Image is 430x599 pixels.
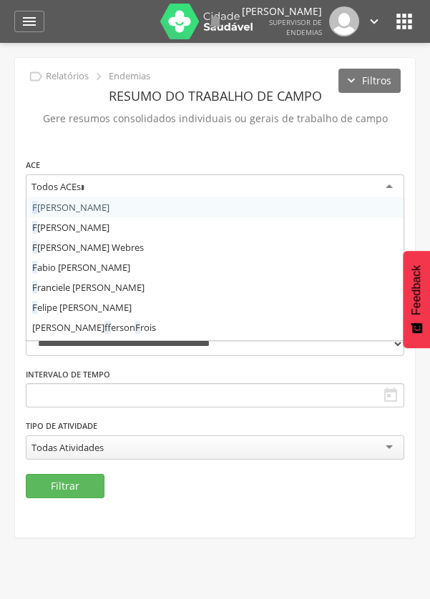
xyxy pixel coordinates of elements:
p: [PERSON_NAME] [242,6,322,16]
label: Intervalo de Tempo [26,369,110,380]
div: [PERSON_NAME] erson rois [26,317,404,337]
i:  [393,10,416,33]
a:  [207,6,224,36]
i:  [21,13,38,30]
label: Tipo de Atividade [26,420,97,432]
span: F [32,241,37,254]
span: F [32,201,37,214]
div: [PERSON_NAME] [26,217,404,237]
span: F [32,261,37,274]
i:  [207,13,224,30]
span: F [32,281,37,294]
button: Filtrar [26,474,104,498]
div: abio [PERSON_NAME] [26,257,404,277]
button: Filtros [338,69,401,93]
span: F [32,221,37,234]
span: Supervisor de Endemias [269,17,322,37]
i:  [91,69,107,84]
label: ACE [26,159,40,171]
a:  [14,11,44,32]
div: [PERSON_NAME] Webres [26,237,404,257]
div: [PERSON_NAME] [PERSON_NAME] [26,337,404,357]
p: Endemias [109,71,150,82]
i:  [366,14,382,29]
div: ranciele [PERSON_NAME] [26,277,404,297]
div: Todas Atividades [31,441,104,454]
span: F [135,321,140,334]
i:  [28,69,44,84]
p: Gere resumos consolidados individuais ou gerais de trabalho de campo [26,109,404,129]
div: elipe [PERSON_NAME] [26,297,404,317]
div: Todos ACEs [31,180,81,193]
a:  [366,6,382,36]
header: Resumo do Trabalho de Campo [26,83,404,109]
div: [PERSON_NAME] [26,197,404,217]
span: f [104,321,111,334]
span: F [32,301,37,314]
span: Feedback [410,265,423,315]
p: Relatórios [46,71,89,82]
i:  [382,387,399,404]
button: Feedback - Mostrar pesquisa [403,251,430,348]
